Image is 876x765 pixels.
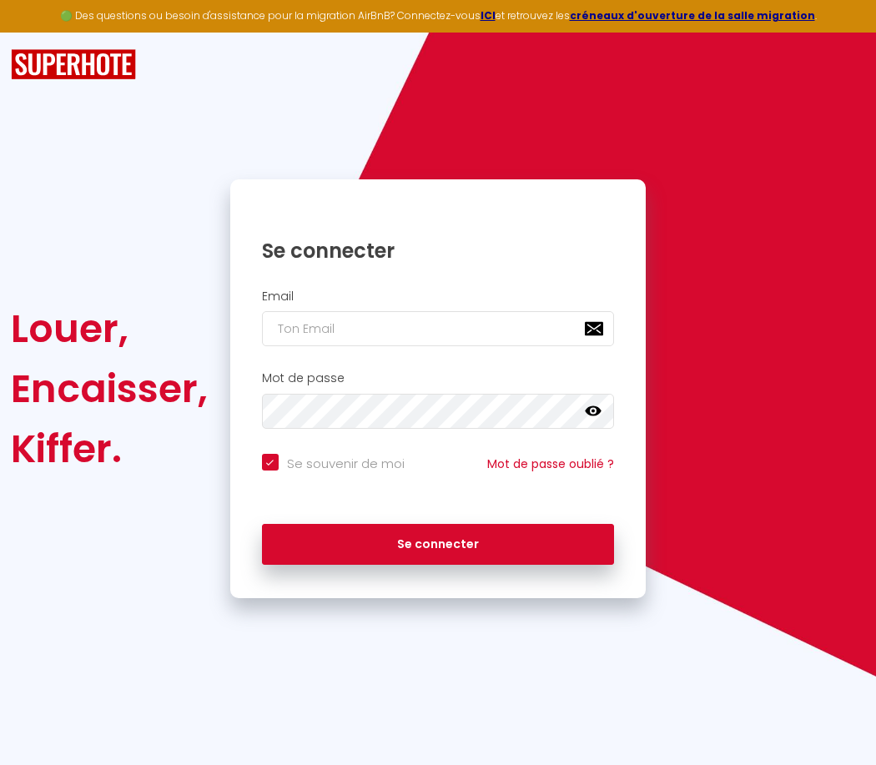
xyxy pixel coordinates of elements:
h1: Se connecter [262,238,615,264]
a: Mot de passe oublié ? [487,455,614,472]
h2: Email [262,289,615,304]
input: Ton Email [262,311,615,346]
div: Kiffer. [11,419,208,479]
a: créneaux d'ouverture de la salle migration [570,8,815,23]
a: ICI [481,8,496,23]
div: Encaisser, [11,359,208,419]
div: Louer, [11,299,208,359]
h2: Mot de passe [262,371,615,385]
img: SuperHote logo [11,49,136,80]
button: Se connecter [262,524,615,566]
